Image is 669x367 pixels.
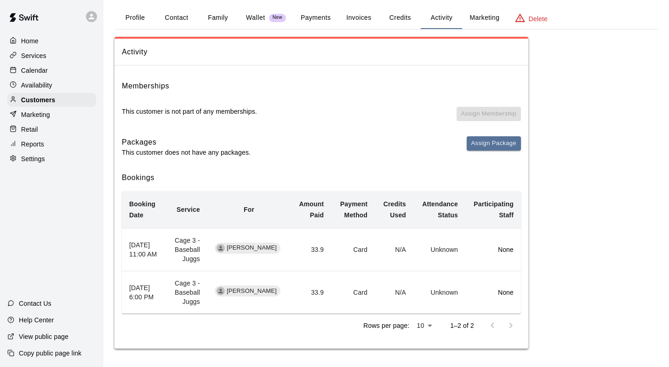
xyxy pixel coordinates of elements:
b: Participating Staff [474,200,514,219]
a: Calendar [7,64,96,77]
td: N/A [375,228,413,271]
button: Profile [114,7,156,29]
td: N/A [375,271,413,314]
a: Availability [7,78,96,92]
p: Marketing [21,110,50,119]
b: Service [177,206,200,213]
div: basic tabs example [114,7,658,29]
h6: Packages [122,136,251,148]
div: Weston Redpath [217,244,225,252]
p: View public page [19,332,69,341]
p: Copy public page link [19,349,81,358]
p: Calendar [21,66,48,75]
b: Credits Used [383,200,406,219]
p: Help Center [19,315,54,325]
td: Unknown [413,271,465,314]
p: Rows per page: [363,321,409,330]
a: Retail [7,122,96,136]
p: Customers [21,95,55,105]
p: Delete [529,14,548,23]
p: None [473,245,514,254]
b: Amount Paid [299,200,324,219]
p: Settings [21,154,45,163]
td: Unknown [413,228,465,271]
td: Cage 3 - Baseball Juggs [164,228,207,271]
p: Reports [21,140,44,149]
a: Reports [7,137,96,151]
button: Assign Package [467,136,521,151]
td: Cage 3 - Baseball Juggs [164,271,207,314]
a: Marketing [7,108,96,122]
button: Invoices [338,7,379,29]
b: Payment Method [340,200,367,219]
p: This customer is not part of any memberships. [122,107,257,116]
button: Contact [156,7,197,29]
p: Contact Us [19,299,51,308]
button: Marketing [462,7,507,29]
h6: Memberships [122,80,169,92]
p: This customer does not have any packages. [122,148,251,157]
a: Customers [7,93,96,107]
span: [PERSON_NAME] [223,287,280,296]
td: 33.9 [291,271,331,314]
div: 10 [413,319,435,332]
button: Activity [421,7,462,29]
p: Home [21,36,39,46]
span: Activity [122,46,521,58]
a: Settings [7,152,96,166]
th: [DATE] 6:00 PM [122,271,164,314]
p: Wallet [246,13,265,23]
span: [PERSON_NAME] [223,244,280,252]
a: Services [7,49,96,63]
th: [DATE] 11:00 AM [122,228,164,271]
p: Services [21,51,46,60]
button: Payments [293,7,338,29]
p: Availability [21,81,52,90]
td: Card [331,271,375,314]
td: Card [331,228,375,271]
table: simple table [122,191,521,314]
span: New [269,15,286,21]
p: Retail [21,125,38,134]
p: None [473,288,514,297]
p: 1–2 of 2 [450,321,474,330]
h6: Bookings [122,172,521,184]
td: 33.9 [291,228,331,271]
b: Booking Date [129,200,155,219]
a: Home [7,34,96,48]
button: Family [197,7,239,29]
b: Attendance Status [422,200,458,219]
span: You don't have any memberships [457,107,521,129]
div: Weston Redpath [217,287,225,295]
button: Credits [379,7,421,29]
b: For [244,206,254,213]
